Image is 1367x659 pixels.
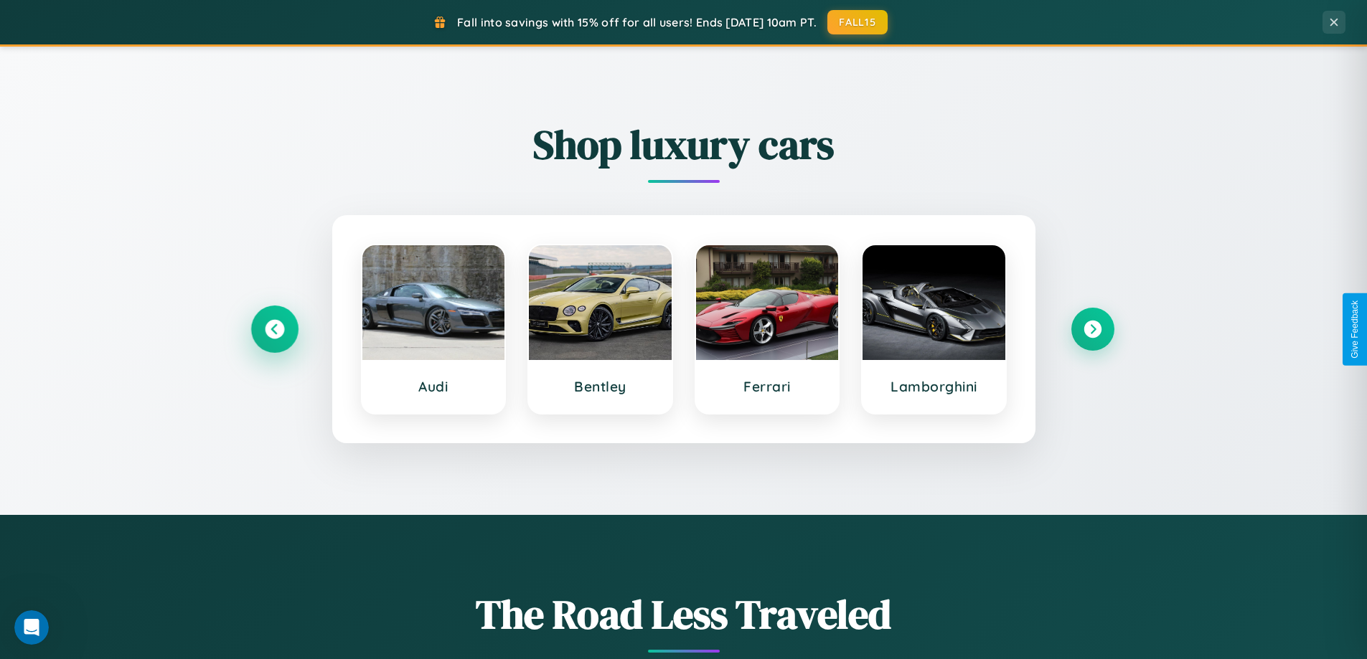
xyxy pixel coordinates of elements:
[710,378,825,395] h3: Ferrari
[877,378,991,395] h3: Lamborghini
[457,15,817,29] span: Fall into savings with 15% off for all users! Ends [DATE] 10am PT.
[253,117,1114,172] h2: Shop luxury cars
[1350,300,1360,359] div: Give Feedback
[253,587,1114,642] h1: The Road Less Traveled
[827,10,888,34] button: FALL15
[14,610,49,645] iframe: Intercom live chat
[543,378,657,395] h3: Bentley
[377,378,491,395] h3: Audi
